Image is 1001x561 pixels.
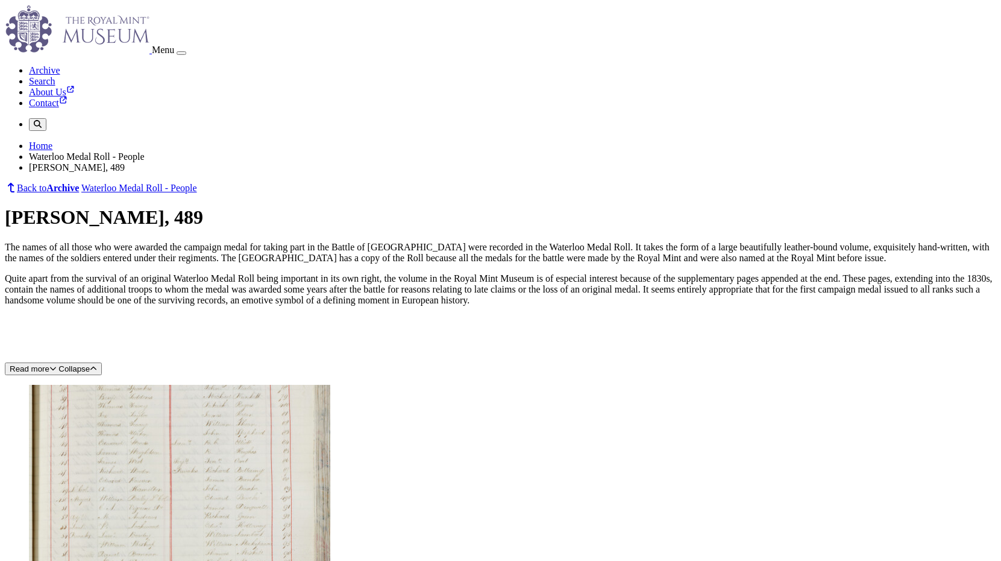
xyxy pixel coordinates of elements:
[46,183,79,193] strong: Archive
[177,51,186,55] button: Menu
[58,364,97,373] span: Less
[5,242,990,263] span: The names of all those who were awarded the campaign medal for taking part in the Battle of [GEOG...
[5,273,993,305] span: Quite apart from the survival of an original Waterloo Medal Roll being important in its own right...
[29,151,145,162] span: Waterloo Medal Roll - People
[5,5,149,53] img: logo_wide.png
[10,364,58,373] span: Read more
[152,45,174,55] label: Menu
[29,141,52,151] a: Home
[5,363,102,375] button: Read all of the content
[5,206,996,229] h1: [PERSON_NAME], 489
[29,76,55,86] a: Search
[29,162,125,173] span: [PERSON_NAME], 489
[5,183,79,193] a: Back toArchive
[29,65,60,75] a: Archive
[29,98,69,108] a: Contact
[81,183,197,193] a: Waterloo Medal Roll - People
[29,87,76,97] a: About Us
